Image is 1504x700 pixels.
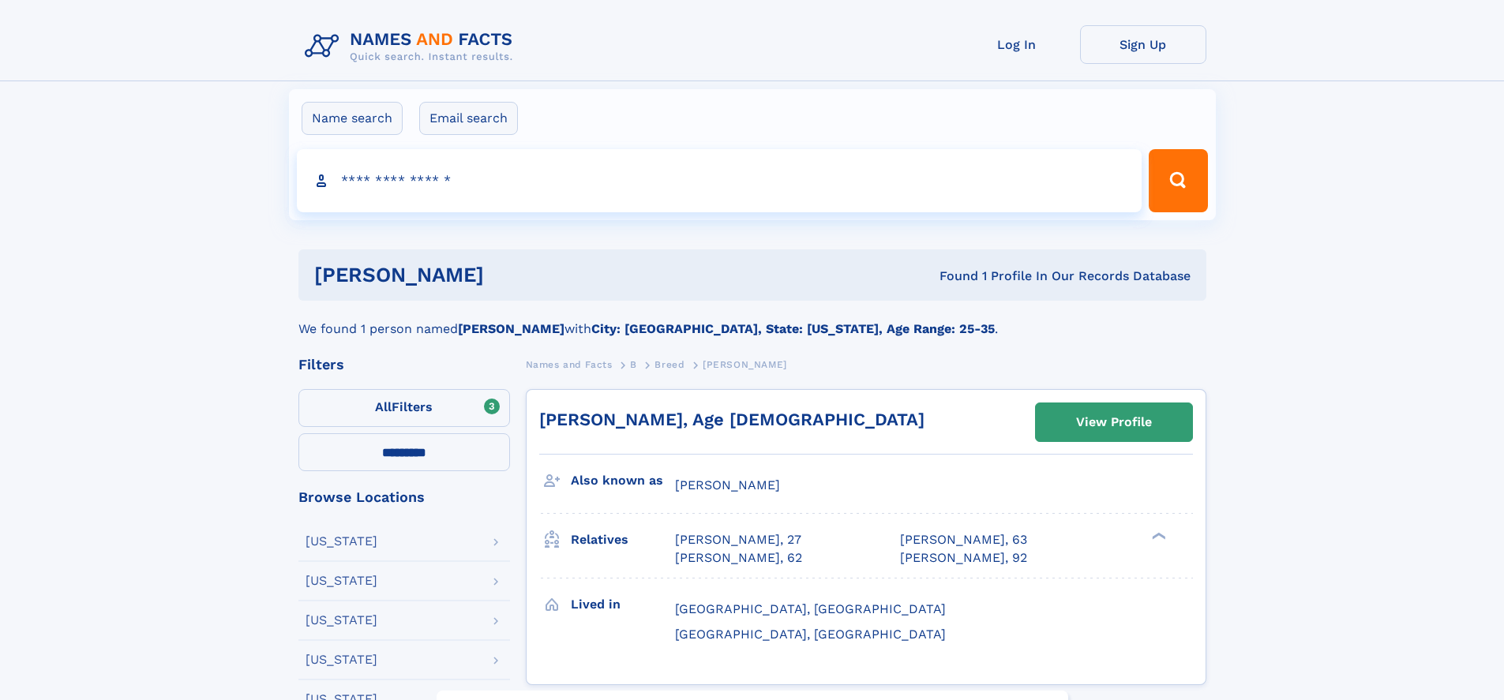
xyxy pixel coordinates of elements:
[1148,531,1167,541] div: ❯
[306,535,377,548] div: [US_STATE]
[675,531,801,548] a: [PERSON_NAME], 27
[711,268,1191,285] div: Found 1 Profile In Our Records Database
[675,627,946,642] span: [GEOGRAPHIC_DATA], [GEOGRAPHIC_DATA]
[1076,404,1152,440] div: View Profile
[302,102,403,135] label: Name search
[1149,149,1207,212] button: Search Button
[1080,25,1206,64] a: Sign Up
[306,614,377,627] div: [US_STATE]
[675,601,946,616] span: [GEOGRAPHIC_DATA], [GEOGRAPHIC_DATA]
[298,357,510,372] div: Filters
[458,321,564,336] b: [PERSON_NAME]
[571,526,675,553] h3: Relatives
[419,102,518,135] label: Email search
[571,467,675,494] h3: Also known as
[298,490,510,504] div: Browse Locations
[900,549,1027,567] a: [PERSON_NAME], 92
[298,301,1206,339] div: We found 1 person named with .
[630,359,637,370] span: B
[675,477,780,492] span: [PERSON_NAME]
[675,549,802,567] a: [PERSON_NAME], 62
[654,359,684,370] span: Breed
[591,321,995,336] b: City: [GEOGRAPHIC_DATA], State: [US_STATE], Age Range: 25-35
[954,25,1080,64] a: Log In
[526,354,613,374] a: Names and Facts
[654,354,684,374] a: Breed
[297,149,1142,212] input: search input
[571,591,675,618] h3: Lived in
[306,575,377,587] div: [US_STATE]
[306,653,377,666] div: [US_STATE]
[703,359,787,370] span: [PERSON_NAME]
[314,265,712,285] h1: [PERSON_NAME]
[298,25,526,68] img: Logo Names and Facts
[375,399,392,414] span: All
[298,389,510,427] label: Filters
[1036,403,1192,441] a: View Profile
[630,354,637,374] a: B
[539,410,925,429] a: [PERSON_NAME], Age [DEMOGRAPHIC_DATA]
[900,531,1027,548] a: [PERSON_NAME], 63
